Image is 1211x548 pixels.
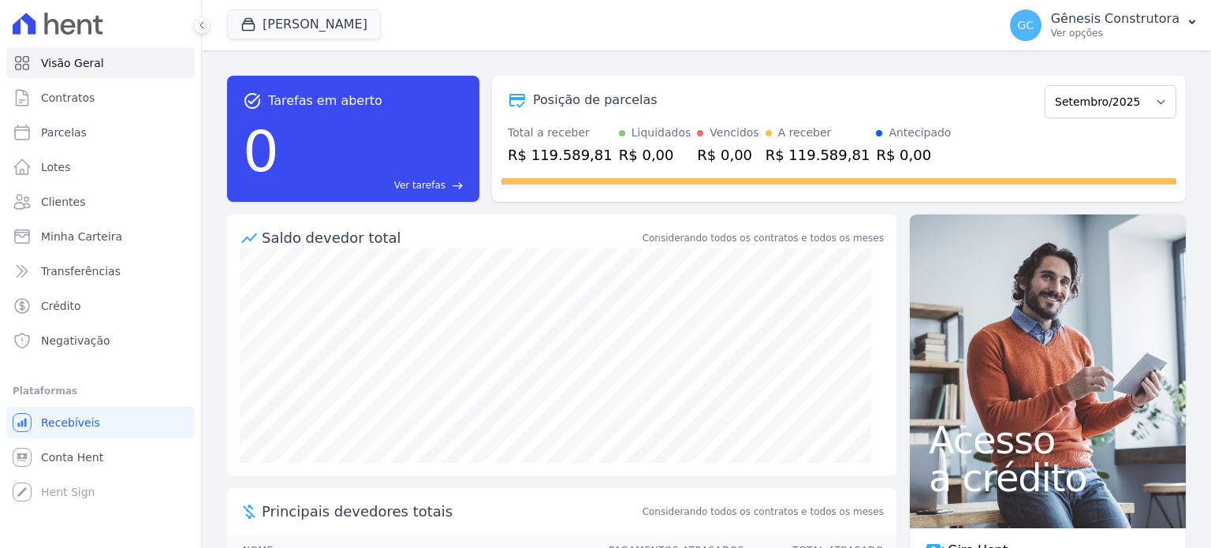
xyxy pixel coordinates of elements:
div: 0 [243,110,279,192]
span: Considerando todos os contratos e todos os meses [643,505,884,519]
div: R$ 119.589,81 [508,144,613,166]
div: R$ 119.589,81 [766,144,870,166]
div: Vencidos [710,125,758,141]
a: Parcelas [6,117,195,148]
span: Crédito [41,298,81,314]
div: R$ 0,00 [697,144,758,166]
span: Conta Hent [41,449,103,465]
a: Crédito [6,290,195,322]
div: R$ 0,00 [619,144,691,166]
a: Recebíveis [6,407,195,438]
span: Lotes [41,159,71,175]
a: Visão Geral [6,47,195,79]
span: GC [1017,20,1034,31]
span: Ver tarefas [394,178,445,192]
span: Parcelas [41,125,87,140]
span: Acesso [929,421,1167,459]
p: Gênesis Construtora [1051,11,1179,27]
span: Contratos [41,90,95,106]
a: Minha Carteira [6,221,195,252]
div: R$ 0,00 [876,144,951,166]
span: Tarefas em aberto [268,91,382,110]
span: Visão Geral [41,55,104,71]
div: Considerando todos os contratos e todos os meses [643,231,884,245]
span: task_alt [243,91,262,110]
span: Negativação [41,333,110,349]
a: Lotes [6,151,195,183]
div: Plataformas [13,382,188,401]
div: Antecipado [889,125,951,141]
a: Contratos [6,82,195,114]
p: Ver opções [1051,27,1179,39]
div: A receber [778,125,832,141]
div: Liquidados [632,125,691,141]
div: Total a receber [508,125,613,141]
button: [PERSON_NAME] [227,9,381,39]
a: Ver tarefas east [285,178,464,192]
span: Transferências [41,263,121,279]
span: Principais devedores totais [262,501,639,522]
a: Clientes [6,186,195,218]
span: Clientes [41,194,85,210]
div: Posição de parcelas [533,91,658,110]
a: Conta Hent [6,442,195,473]
span: Minha Carteira [41,229,122,244]
a: Transferências [6,255,195,287]
button: GC Gênesis Construtora Ver opções [997,3,1211,47]
span: a crédito [929,459,1167,497]
div: Saldo devedor total [262,227,639,248]
span: east [452,180,464,192]
a: Negativação [6,325,195,356]
span: Recebíveis [41,415,100,431]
